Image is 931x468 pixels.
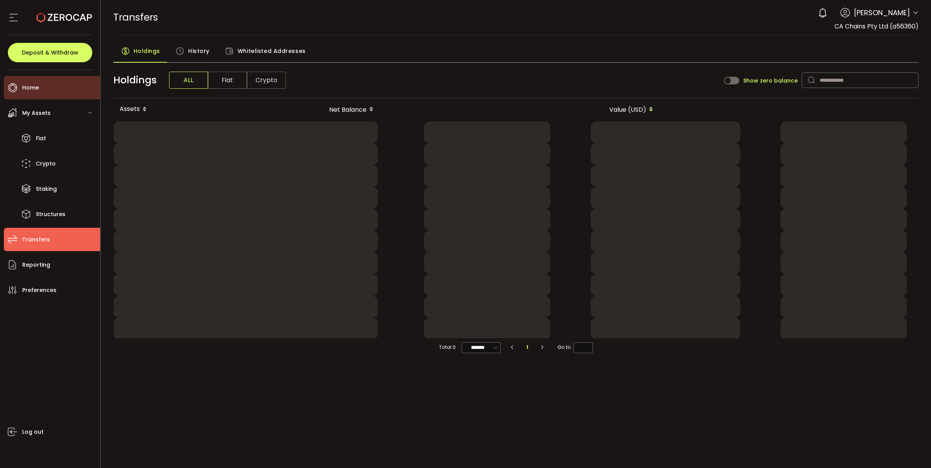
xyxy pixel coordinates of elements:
span: Staking [36,183,57,195]
span: Total 0 [439,342,456,353]
span: History [188,43,210,59]
div: Value (USD) [520,103,659,116]
span: Home [22,82,39,93]
span: Crypto [247,72,286,89]
span: Crypto [36,158,56,169]
span: Show zero balance [743,78,798,83]
span: Log out [22,426,44,438]
span: [PERSON_NAME] [854,7,910,18]
div: Assets [113,103,240,116]
span: Structures [36,209,65,220]
span: Reporting [22,259,50,271]
div: Net Balance [240,103,380,116]
button: Deposit & Withdraw [8,43,92,62]
span: My Assets [22,107,51,119]
div: 聊天小组件 [892,431,931,468]
span: Holdings [113,73,157,88]
span: Fiat [36,133,46,144]
span: Preferences [22,285,56,296]
iframe: Chat Widget [892,431,931,468]
span: Go to [557,342,593,353]
span: ALL [169,72,208,89]
span: Holdings [134,43,160,59]
li: 1 [520,342,534,353]
span: Fiat [208,72,247,89]
span: CA Chains Pty Ltd (a56360) [834,22,919,31]
span: Whitelisted Addresses [238,43,306,59]
span: Deposit & Withdraw [22,50,78,55]
span: Transfers [113,11,158,24]
span: Transfers [22,234,50,245]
